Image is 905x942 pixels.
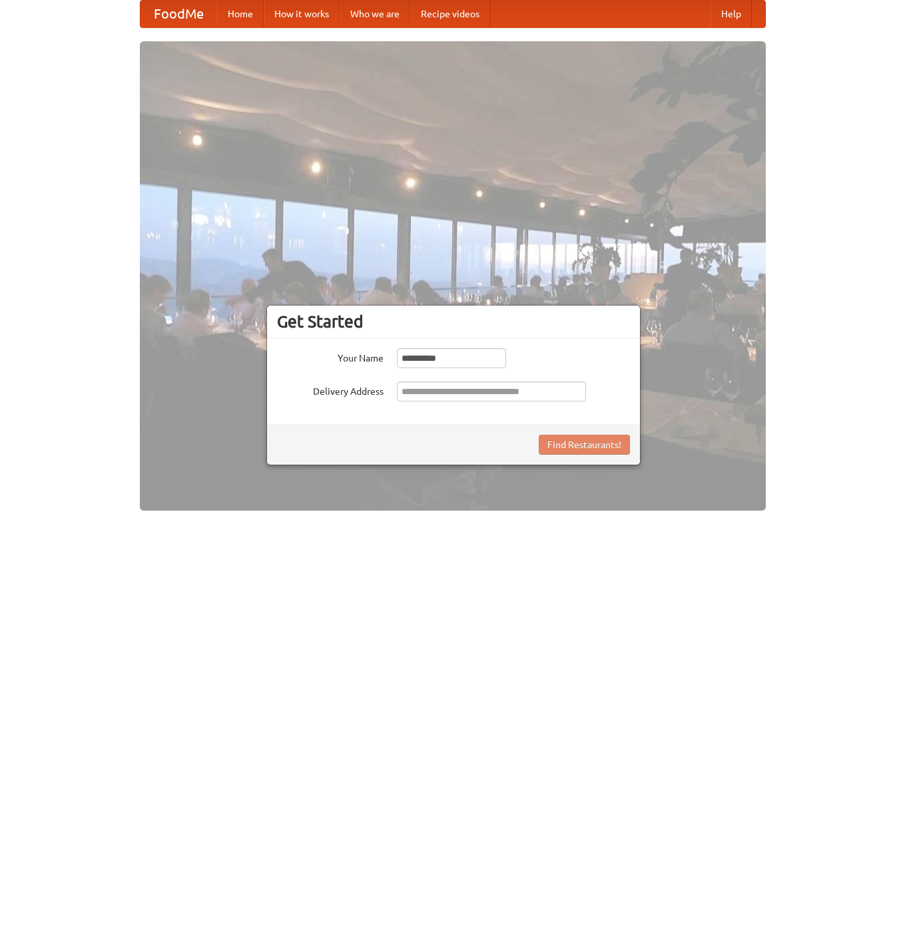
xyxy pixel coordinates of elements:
[264,1,340,27] a: How it works
[711,1,752,27] a: Help
[277,312,630,332] h3: Get Started
[141,1,217,27] a: FoodMe
[277,381,384,398] label: Delivery Address
[539,435,630,455] button: Find Restaurants!
[277,348,384,365] label: Your Name
[217,1,264,27] a: Home
[340,1,410,27] a: Who we are
[410,1,490,27] a: Recipe videos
